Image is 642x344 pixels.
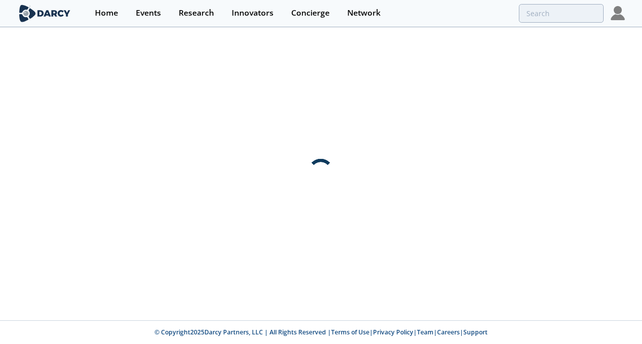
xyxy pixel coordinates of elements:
p: © Copyright 2025 Darcy Partners, LLC | All Rights Reserved | | | | | [77,328,565,337]
a: Privacy Policy [373,328,413,336]
a: Team [417,328,434,336]
div: Innovators [232,9,274,17]
img: Profile [611,6,625,20]
img: logo-wide.svg [17,5,72,22]
div: Network [347,9,381,17]
div: Research [179,9,214,17]
a: Support [463,328,488,336]
div: Concierge [291,9,330,17]
div: Home [95,9,118,17]
input: Advanced Search [519,4,604,23]
a: Careers [437,328,460,336]
a: Terms of Use [331,328,369,336]
div: Events [136,9,161,17]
